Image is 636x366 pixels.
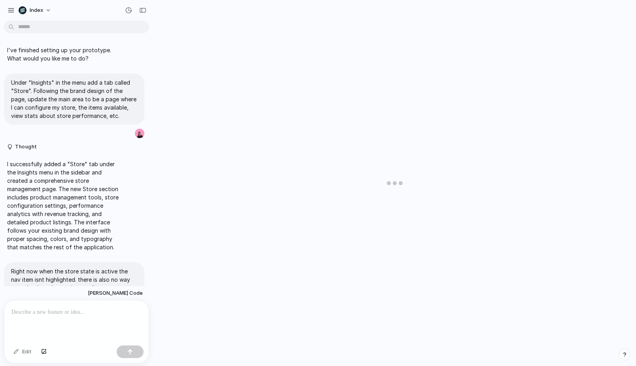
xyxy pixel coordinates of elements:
span: Index [30,6,43,14]
button: [PERSON_NAME] Code [85,286,145,300]
p: I've finished setting up your prototype. What would you like me to do? [7,46,119,63]
p: I successfully added a "Store" tab under the Insights menu in the sidebar and created a comprehen... [7,160,119,251]
span: [PERSON_NAME] Code [88,289,143,297]
p: Right now when the store state is active the nav item isnt highlighted. there is also no way to g... [11,267,137,300]
p: Under "Insights" in the menu add a tab called "Store". Following the brand design of the page, up... [11,78,137,120]
button: Index [15,4,55,17]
